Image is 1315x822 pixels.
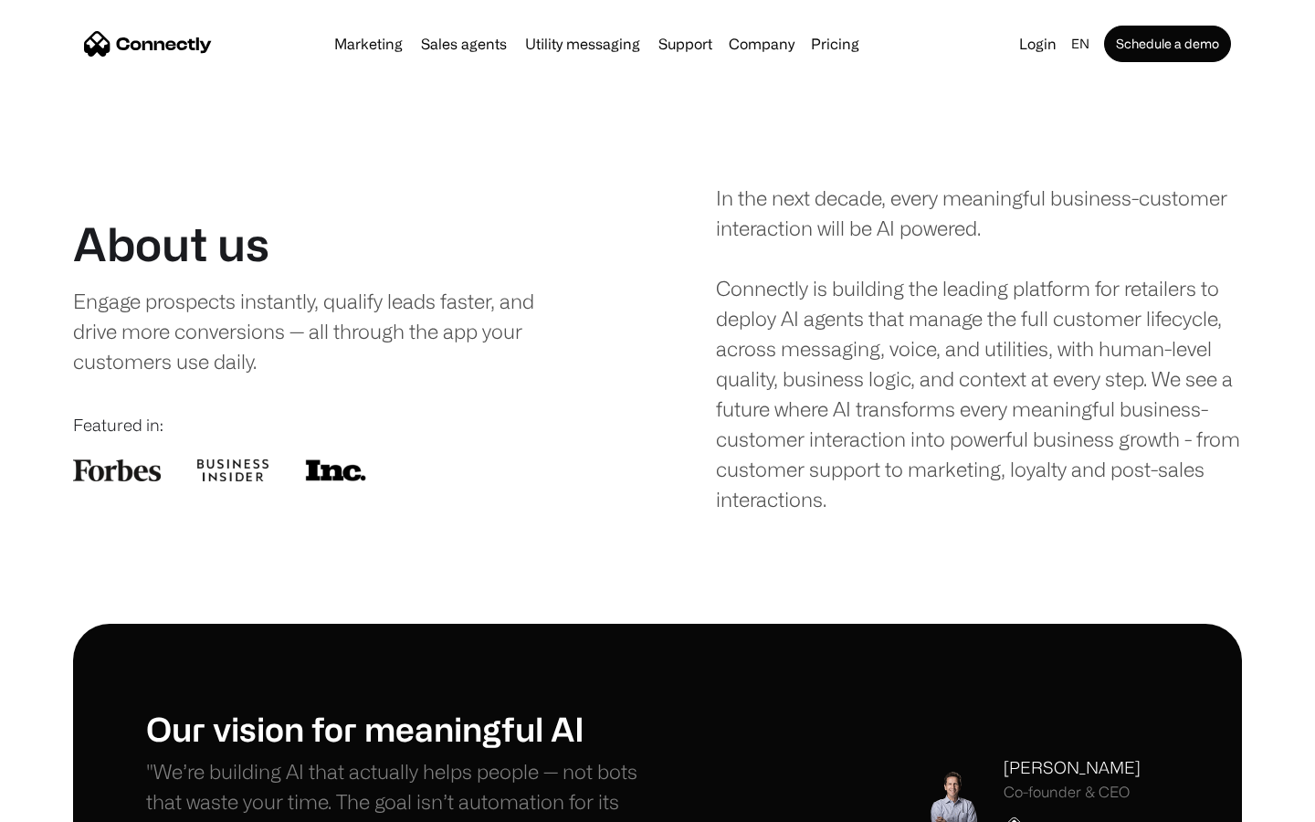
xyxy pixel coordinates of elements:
a: Utility messaging [518,37,647,51]
a: Sales agents [414,37,514,51]
ul: Language list [37,790,110,816]
a: Pricing [804,37,867,51]
div: [PERSON_NAME] [1004,755,1141,780]
a: home [84,30,212,58]
a: Marketing [327,37,410,51]
h1: Our vision for meaningful AI [146,709,657,748]
div: Co-founder & CEO [1004,784,1141,801]
a: Schedule a demo [1104,26,1231,62]
a: Support [651,37,720,51]
div: In the next decade, every meaningful business-customer interaction will be AI powered. Connectly ... [716,183,1242,514]
div: Featured in: [73,413,599,437]
aside: Language selected: English [18,788,110,816]
div: en [1064,31,1100,57]
div: Engage prospects instantly, qualify leads faster, and drive more conversions — all through the ap... [73,286,573,376]
div: en [1071,31,1089,57]
div: Company [729,31,794,57]
h1: About us [73,216,269,271]
div: Company [723,31,800,57]
a: Login [1012,31,1064,57]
